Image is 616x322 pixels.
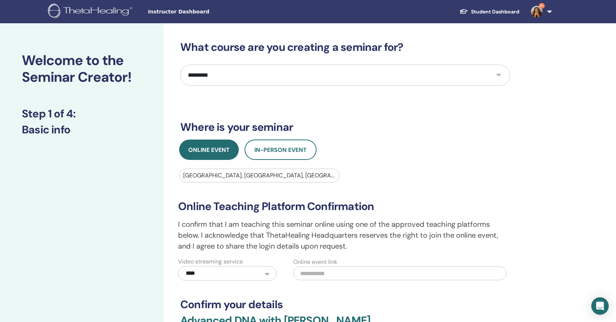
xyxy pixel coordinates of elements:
[48,4,135,20] img: logo.png
[180,298,510,311] h3: Confirm your details
[539,3,545,9] span: 9+
[22,52,142,85] h2: Welcome to the Seminar Creator!
[188,146,230,154] span: Online Event
[180,121,510,134] h3: Where is your seminar
[531,6,543,17] img: default.jpg
[454,5,525,19] a: Student Dashboard
[245,140,317,160] button: In-Person Event
[178,200,512,213] h3: Online Teaching Platform Confirmation
[178,257,243,266] label: Video streaming service
[459,8,468,15] img: graduation-cap-white.svg
[22,107,142,120] h3: Step 1 of 4 :
[180,41,510,54] h3: What course are you creating a seminar for?
[178,219,512,251] p: I confirm that I am teaching this seminar online using one of the approved teaching platforms bel...
[591,297,609,315] div: Open Intercom Messenger
[179,140,239,160] button: Online Event
[148,8,257,16] span: Instructor Dashboard
[22,123,142,136] h3: Basic info
[254,146,307,154] span: In-Person Event
[293,258,337,266] label: Online event link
